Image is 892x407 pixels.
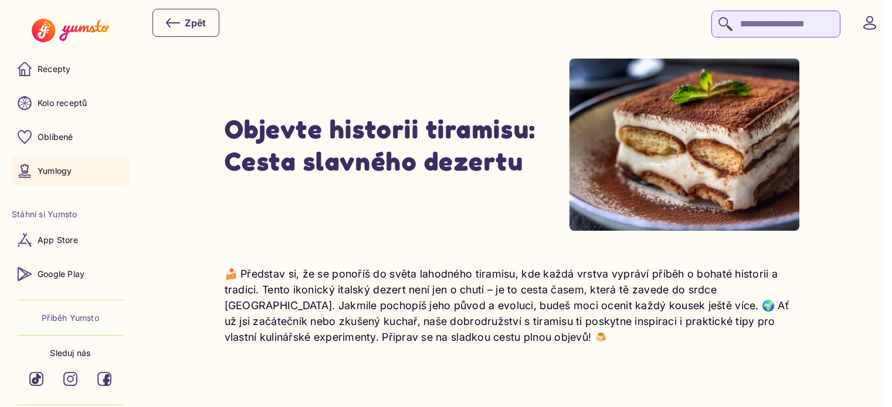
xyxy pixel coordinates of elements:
[38,131,73,143] p: Oblíbené
[12,55,129,83] a: Recepty
[569,59,799,231] img: Tradiční italská kuchyně s přípravou tiramisu: mascarpone, piškoty a kakao
[12,260,129,288] a: Google Play
[152,9,219,37] button: Zpět
[38,63,70,75] p: Recepty
[38,165,72,177] p: Yumlogy
[225,112,569,177] h1: Objevte historii tiramisu: Cesta slavného dezertu
[12,123,129,151] a: Oblíbené
[166,16,206,30] div: Zpět
[38,97,87,109] p: Kolo receptů
[38,234,78,246] p: App Store
[50,347,90,359] p: Sleduj nás
[12,89,129,117] a: Kolo receptů
[225,266,800,345] p: 🍰 Představ si, že se ponoříš do světa lahodného tiramisu, kde každá vrstva vypráví příběh o bohat...
[12,157,129,185] a: Yumlogy
[12,226,129,254] a: App Store
[42,312,99,324] a: Příběh Yumsto
[38,268,84,280] p: Google Play
[12,208,129,220] li: Stáhni si Yumsto
[32,19,108,42] img: Yumsto logo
